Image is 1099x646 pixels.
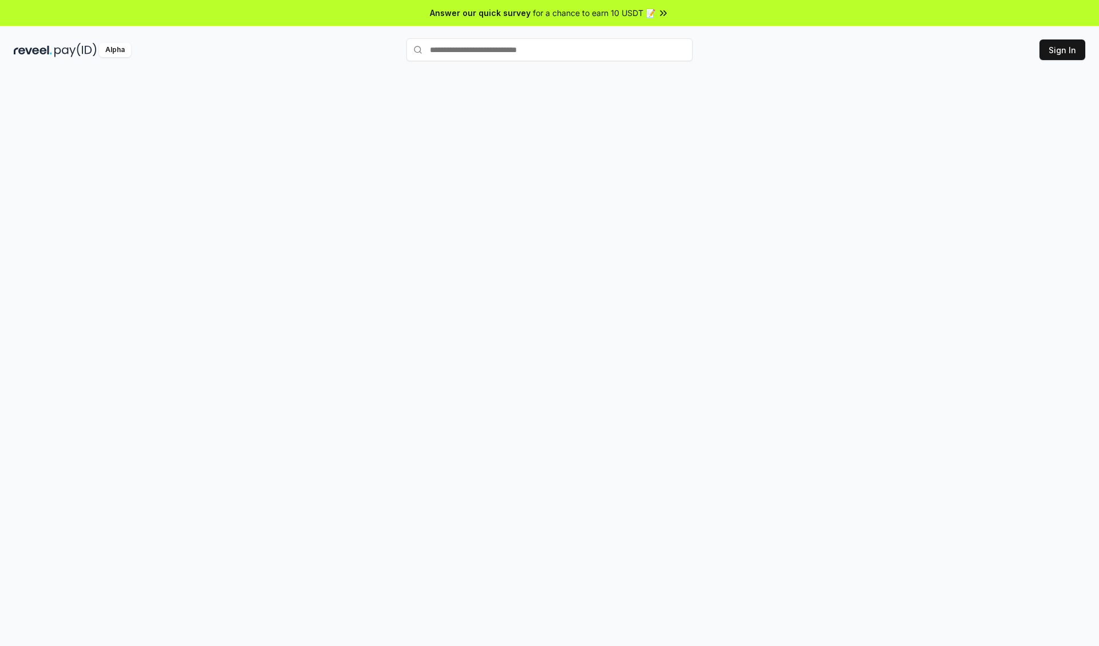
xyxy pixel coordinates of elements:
span: for a chance to earn 10 USDT 📝 [533,7,655,19]
span: Answer our quick survey [430,7,531,19]
div: Alpha [99,43,131,57]
img: reveel_dark [14,43,52,57]
img: pay_id [54,43,97,57]
button: Sign In [1039,39,1085,60]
